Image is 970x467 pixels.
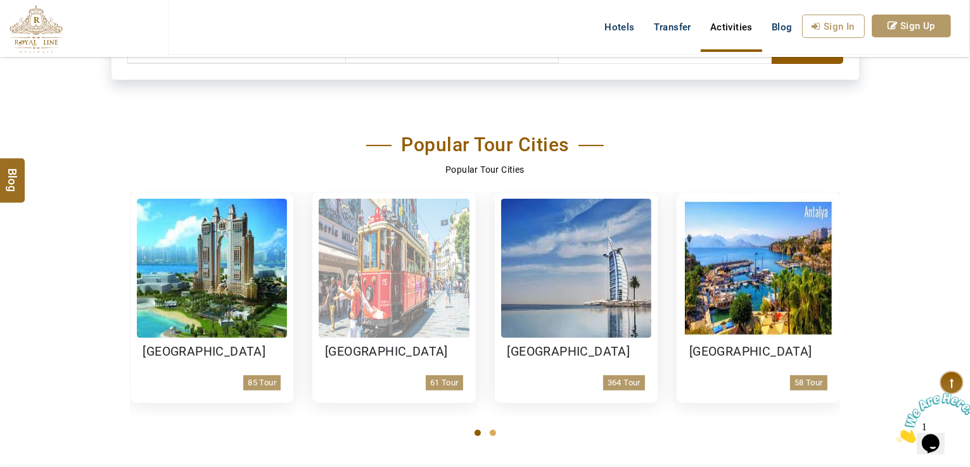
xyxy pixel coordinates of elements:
[426,375,463,390] p: 61 Tour
[677,192,840,402] a: [GEOGRAPHIC_DATA]58 Tour
[366,134,604,156] h2: Popular Tour Cities
[4,168,21,178] span: Blog
[891,388,970,448] iframe: chat widget
[5,5,84,55] img: Chat attention grabber
[872,15,951,37] a: Sign Up
[325,344,463,359] h3: [GEOGRAPHIC_DATA]
[131,192,294,402] a: [GEOGRAPHIC_DATA]85 Tour
[701,15,762,40] a: Activities
[495,192,658,402] a: [GEOGRAPHIC_DATA]364 Tour
[790,375,827,390] p: 58 Tour
[595,15,644,40] a: Hotels
[689,344,827,359] h3: [GEOGRAPHIC_DATA]
[312,192,476,402] a: [GEOGRAPHIC_DATA]61 Tour
[762,15,802,40] a: Blog
[772,22,793,33] span: Blog
[10,5,63,53] img: The Royal Line Holidays
[131,163,840,177] p: Popular Tour Cities
[507,344,646,359] h3: [GEOGRAPHIC_DATA]
[644,15,701,40] a: Transfer
[603,375,645,390] p: 364 Tour
[243,375,281,390] p: 85 Tour
[802,15,865,38] a: Sign In
[5,5,10,16] span: 1
[143,344,281,359] h3: [GEOGRAPHIC_DATA]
